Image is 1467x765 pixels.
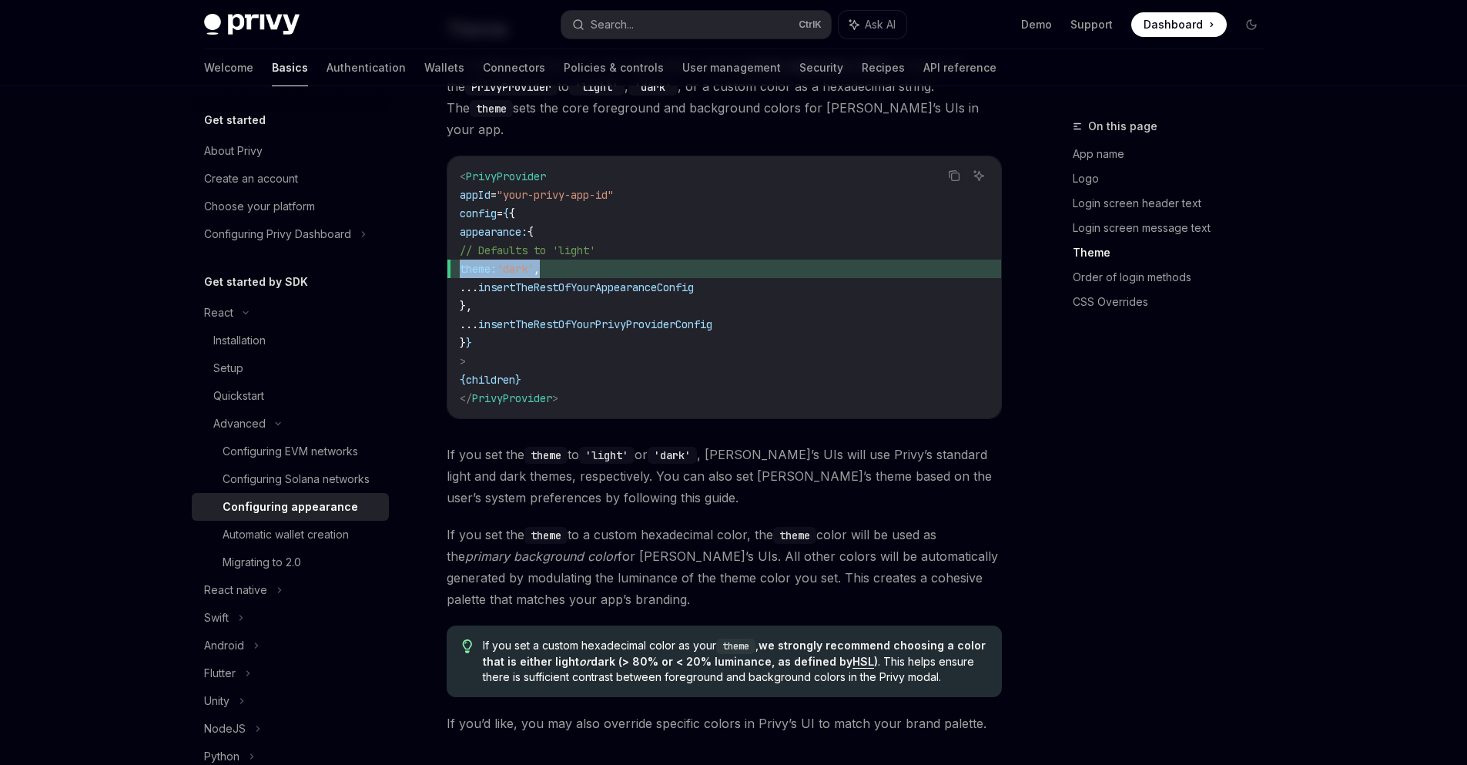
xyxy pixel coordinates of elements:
[944,166,964,186] button: Copy the contents from the code block
[483,638,986,685] span: If you set a custom hexadecimal color as your , . This helps ensure there is sufficient contrast ...
[204,304,233,322] div: React
[1088,117,1157,136] span: On this page
[223,442,358,461] div: Configuring EVM networks
[478,317,712,331] span: insertTheRestOfYourPrivyProviderConfig
[204,664,236,683] div: Flutter
[628,79,678,96] code: 'dark'
[192,193,389,220] a: Choose your platform
[466,336,472,350] span: }
[204,111,266,129] h5: Get started
[852,655,874,669] a: HSL
[569,79,625,96] code: 'light'
[969,166,989,186] button: Ask AI
[1073,166,1276,191] a: Logo
[1021,17,1052,32] a: Demo
[648,447,697,464] code: 'dark'
[204,169,298,188] div: Create an account
[1073,216,1276,240] a: Login screen message text
[204,609,229,627] div: Swift
[483,49,545,86] a: Connectors
[204,142,263,160] div: About Privy
[204,14,300,35] img: dark logo
[204,273,308,291] h5: Get started by SDK
[204,197,315,216] div: Choose your platform
[460,299,472,313] span: },
[447,54,1002,140] span: To configure a theme for your application, set the property of the to , , or a custom color as a ...
[192,382,389,410] a: Quickstart
[491,188,497,202] span: =
[515,373,521,387] span: }
[579,655,591,668] em: or
[447,444,1002,508] span: If you set the to or , [PERSON_NAME]’s UIs will use Privy’s standard light and dark themes, respe...
[503,206,509,220] span: {
[862,49,905,86] a: Recipes
[204,581,267,599] div: React native
[223,525,349,544] div: Automatic wallet creation
[564,49,664,86] a: Policies & controls
[1073,191,1276,216] a: Login screen header text
[591,15,634,34] div: Search...
[223,553,301,572] div: Migrating to 2.0
[424,49,464,86] a: Wallets
[272,49,308,86] a: Basics
[460,225,528,239] span: appearance:
[192,354,389,382] a: Setup
[1144,17,1203,32] span: Dashboard
[462,639,473,653] svg: Tip
[213,359,243,377] div: Setup
[460,243,595,257] span: // Defaults to 'light'
[1239,12,1264,37] button: Toggle dark mode
[534,262,540,276] span: ,
[465,549,618,564] em: primary background color
[204,225,351,243] div: Configuring Privy Dashboard
[213,331,266,350] div: Installation
[204,636,244,655] div: Android
[213,387,264,405] div: Quickstart
[799,49,843,86] a: Security
[509,206,515,220] span: {
[460,336,466,350] span: }
[552,391,558,405] span: >
[799,18,822,31] span: Ctrl K
[460,169,466,183] span: <
[460,188,491,202] span: appId
[1073,265,1276,290] a: Order of login methods
[460,354,466,368] span: >
[561,11,831,39] button: Search...CtrlK
[447,524,1002,610] span: If you set the to a custom hexadecimal color, the color will be used as the for [PERSON_NAME]’s U...
[223,470,370,488] div: Configuring Solana networks
[773,527,816,544] code: theme
[192,327,389,354] a: Installation
[478,280,694,294] span: insertTheRestOfYourAppearanceConfig
[524,447,568,464] code: theme
[497,206,503,220] span: =
[466,373,515,387] span: children
[192,165,389,193] a: Create an account
[1073,240,1276,265] a: Theme
[465,79,558,96] code: PrivyProvider
[579,447,635,464] code: 'light'
[192,137,389,165] a: About Privy
[327,49,406,86] a: Authentication
[528,225,534,239] span: {
[682,49,781,86] a: User management
[1131,12,1227,37] a: Dashboard
[1070,17,1113,32] a: Support
[460,280,478,294] span: ...
[865,17,896,32] span: Ask AI
[460,391,472,405] span: </
[460,206,497,220] span: config
[213,414,266,433] div: Advanced
[472,391,552,405] span: PrivyProvider
[460,373,466,387] span: {
[466,169,546,183] span: PrivyProvider
[524,527,568,544] code: theme
[192,465,389,493] a: Configuring Solana networks
[1073,142,1276,166] a: App name
[839,11,906,39] button: Ask AI
[447,713,1002,734] span: If you’d like, you may also override specific colors in Privy’s UI to match your brand palette.
[192,549,389,576] a: Migrating to 2.0
[204,720,246,738] div: NodeJS
[460,262,497,276] span: theme:
[192,521,389,549] a: Automatic wallet creation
